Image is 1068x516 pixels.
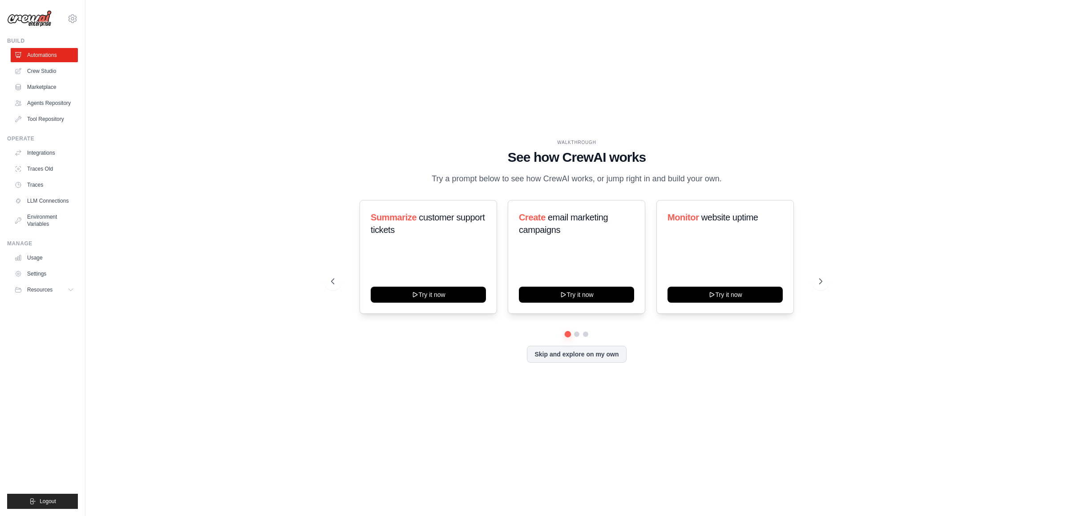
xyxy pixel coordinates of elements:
a: Traces [11,178,78,192]
span: Summarize [371,212,417,222]
button: Try it now [667,287,783,303]
a: Usage [11,251,78,265]
div: Build [7,37,78,44]
a: Agents Repository [11,96,78,110]
a: Crew Studio [11,64,78,78]
span: Resources [27,286,53,293]
a: LLM Connections [11,194,78,208]
div: Operate [7,135,78,142]
a: Marketplace [11,80,78,94]
a: Traces Old [11,162,78,176]
button: Try it now [371,287,486,303]
span: email marketing campaigns [519,212,608,235]
span: Logout [40,498,56,505]
div: WALKTHROUGH [331,139,822,146]
a: Integrations [11,146,78,160]
p: Try a prompt below to see how CrewAI works, or jump right in and build your own. [427,172,726,185]
button: Logout [7,494,78,509]
div: Manage [7,240,78,247]
button: Resources [11,283,78,297]
a: Automations [11,48,78,62]
button: Try it now [519,287,634,303]
img: Logo [7,10,52,27]
a: Settings [11,267,78,281]
span: customer support tickets [371,212,485,235]
h1: See how CrewAI works [331,149,822,165]
a: Environment Variables [11,210,78,231]
span: Monitor [667,212,699,222]
span: website uptime [701,212,758,222]
a: Tool Repository [11,112,78,126]
button: Skip and explore on my own [527,346,626,363]
span: Create [519,212,546,222]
